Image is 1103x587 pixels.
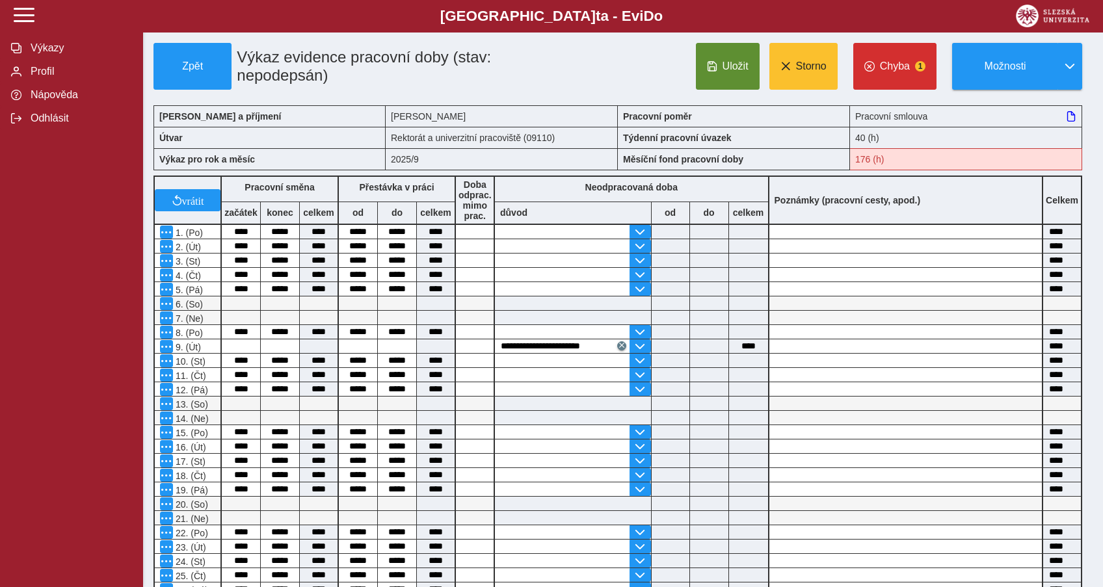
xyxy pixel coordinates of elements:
div: [PERSON_NAME] [386,105,618,127]
b: Celkem [1046,195,1078,205]
span: vrátit [182,195,204,205]
span: Storno [796,60,827,72]
span: Profil [27,66,132,77]
span: 5. (Pá) [173,285,203,295]
span: 13. (So) [173,399,208,410]
span: 7. (Ne) [173,313,204,324]
button: Menu [160,526,173,539]
span: D [643,8,654,24]
button: Uložit [696,43,760,90]
h1: Výkaz evidence pracovní doby (stav: nepodepsán) [232,43,544,90]
span: 20. (So) [173,499,208,510]
span: 23. (Út) [173,542,206,553]
b: od [652,207,689,218]
span: Zpět [159,60,226,72]
span: 16. (Út) [173,442,206,452]
button: Menu [160,426,173,439]
b: konec [261,207,299,218]
span: 17. (St) [173,456,206,467]
span: Chyba [880,60,910,72]
span: Nápověda [27,89,132,101]
button: Storno [769,43,838,90]
span: 21. (Ne) [173,514,209,524]
span: 14. (Ne) [173,413,209,424]
span: 8. (Po) [173,328,203,338]
span: 22. (Po) [173,528,208,538]
div: Pracovní smlouva [850,105,1082,127]
button: Menu [160,383,173,396]
div: Rektorát a univerzitní pracoviště (09110) [386,127,618,148]
b: celkem [300,207,338,218]
button: Menu [160,469,173,482]
b: Neodpracovaná doba [585,182,678,192]
div: 40 (h) [850,127,1082,148]
b: celkem [729,207,768,218]
span: o [654,8,663,24]
span: Výkazy [27,42,132,54]
button: Menu [160,454,173,467]
button: Menu [160,340,173,353]
button: Menu [160,354,173,367]
button: Menu [160,497,173,510]
span: Odhlásit [27,112,132,124]
span: 24. (St) [173,556,206,567]
b: Týdenní pracovní úvazek [623,133,732,143]
span: 12. (Pá) [173,385,208,395]
button: Menu [160,411,173,424]
button: vrátit [155,189,220,211]
b: Doba odprac. mimo prac. [458,179,492,221]
div: 2025/9 [386,148,618,170]
button: Možnosti [952,43,1057,90]
span: 25. (Čt) [173,571,206,581]
b: [PERSON_NAME] a příjmení [159,111,281,122]
button: Menu [160,369,173,382]
span: Možnosti [963,60,1047,72]
button: Menu [160,240,173,253]
button: Menu [160,569,173,582]
b: důvod [500,207,527,218]
span: t [596,8,600,24]
b: Přestávka v práci [359,182,434,192]
span: 4. (Čt) [173,270,201,281]
span: 3. (St) [173,256,200,267]
span: 1 [915,61,925,72]
span: 11. (Čt) [173,371,206,381]
button: Menu [160,326,173,339]
button: Menu [160,268,173,281]
b: Pracovní směna [245,182,314,192]
b: Poznámky (pracovní cesty, apod.) [769,195,926,205]
b: Měsíční fond pracovní doby [623,154,743,164]
span: 2. (Út) [173,242,201,252]
span: 18. (Čt) [173,471,206,481]
button: Menu [160,440,173,453]
button: Menu [160,540,173,553]
span: 15. (Po) [173,428,208,438]
span: 19. (Pá) [173,485,208,495]
button: Chyba1 [853,43,937,90]
span: 10. (St) [173,356,206,367]
b: Útvar [159,133,183,143]
button: Menu [160,311,173,324]
img: logo_web_su.png [1016,5,1089,27]
button: Menu [160,283,173,296]
b: Výkaz pro rok a měsíc [159,154,255,164]
span: Uložit [723,60,749,72]
button: Menu [160,483,173,496]
span: 9. (Út) [173,342,201,352]
button: Menu [160,397,173,410]
span: 1. (Po) [173,228,203,238]
button: Zpět [153,43,232,90]
b: celkem [417,207,455,218]
b: [GEOGRAPHIC_DATA] a - Evi [39,8,1064,25]
button: Menu [160,254,173,267]
b: do [690,207,728,218]
b: od [339,207,377,218]
button: Menu [160,297,173,310]
b: Pracovní poměr [623,111,692,122]
span: 6. (So) [173,299,203,309]
button: Menu [160,226,173,239]
b: do [378,207,416,218]
b: začátek [222,207,260,218]
button: Menu [160,512,173,525]
button: Menu [160,554,173,567]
